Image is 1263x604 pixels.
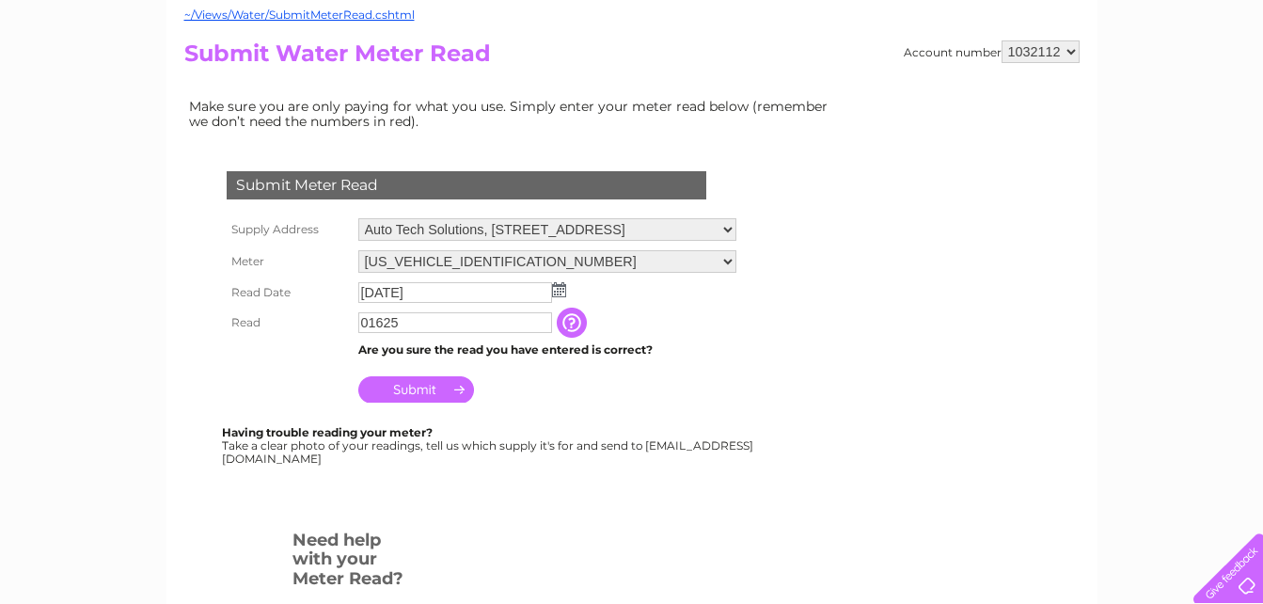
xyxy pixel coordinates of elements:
a: Telecoms [1032,80,1088,94]
a: Log out [1201,80,1245,94]
div: Account number [904,40,1080,63]
b: Having trouble reading your meter? [222,425,433,439]
div: Submit Meter Read [227,171,706,199]
a: Blog [1099,80,1127,94]
img: ... [552,282,566,297]
th: Supply Address [222,214,354,246]
div: Take a clear photo of your readings, tell us which supply it's for and send to [EMAIL_ADDRESS][DO... [222,426,756,465]
div: Clear Business is a trading name of Verastar Limited (registered in [GEOGRAPHIC_DATA] No. 3667643... [188,10,1077,91]
td: Are you sure the read you have entered is correct? [354,338,741,362]
a: ~/Views/Water/SubmitMeterRead.cshtml [184,8,415,22]
a: 0333 014 3131 [908,9,1038,33]
th: Read [222,308,354,338]
th: Read Date [222,278,354,308]
h2: Submit Water Meter Read [184,40,1080,76]
img: logo.png [44,49,140,106]
input: Information [557,308,591,338]
a: Contact [1138,80,1184,94]
h3: Need help with your Meter Read? [292,527,408,598]
th: Meter [222,246,354,278]
td: Make sure you are only paying for what you use. Simply enter your meter read below (remember we d... [184,94,843,134]
a: Energy [979,80,1020,94]
input: Submit [358,376,474,403]
a: Water [932,80,968,94]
